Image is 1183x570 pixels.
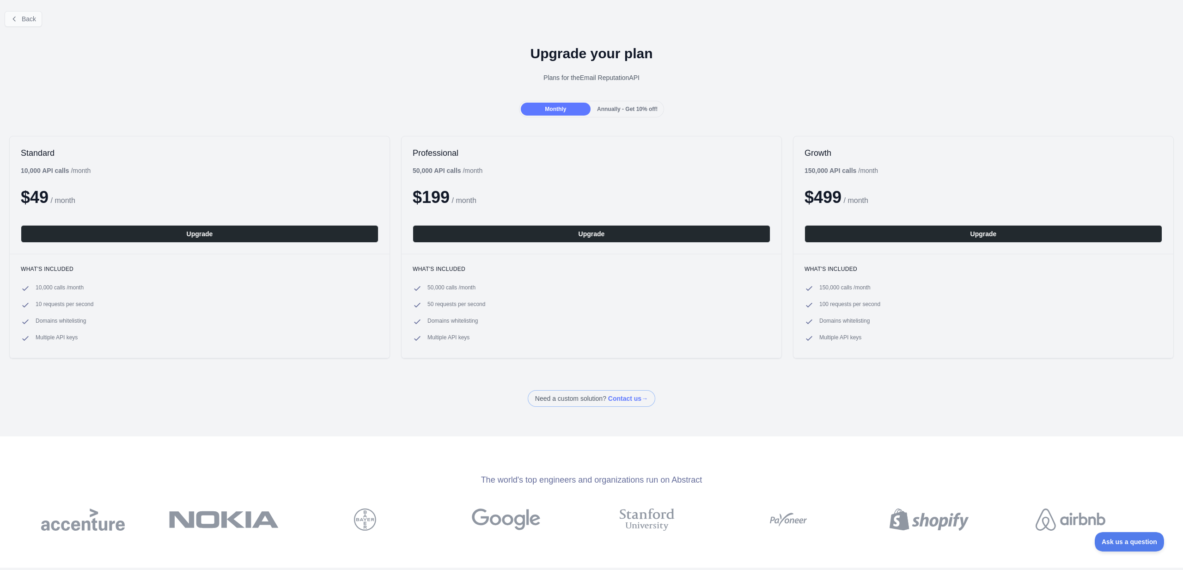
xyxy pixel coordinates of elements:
[805,167,856,174] b: 150,000 API calls
[1095,532,1165,552] iframe: Toggle Customer Support
[413,147,770,159] h2: Professional
[805,166,878,175] div: / month
[805,147,1162,159] h2: Growth
[805,188,842,207] span: $ 499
